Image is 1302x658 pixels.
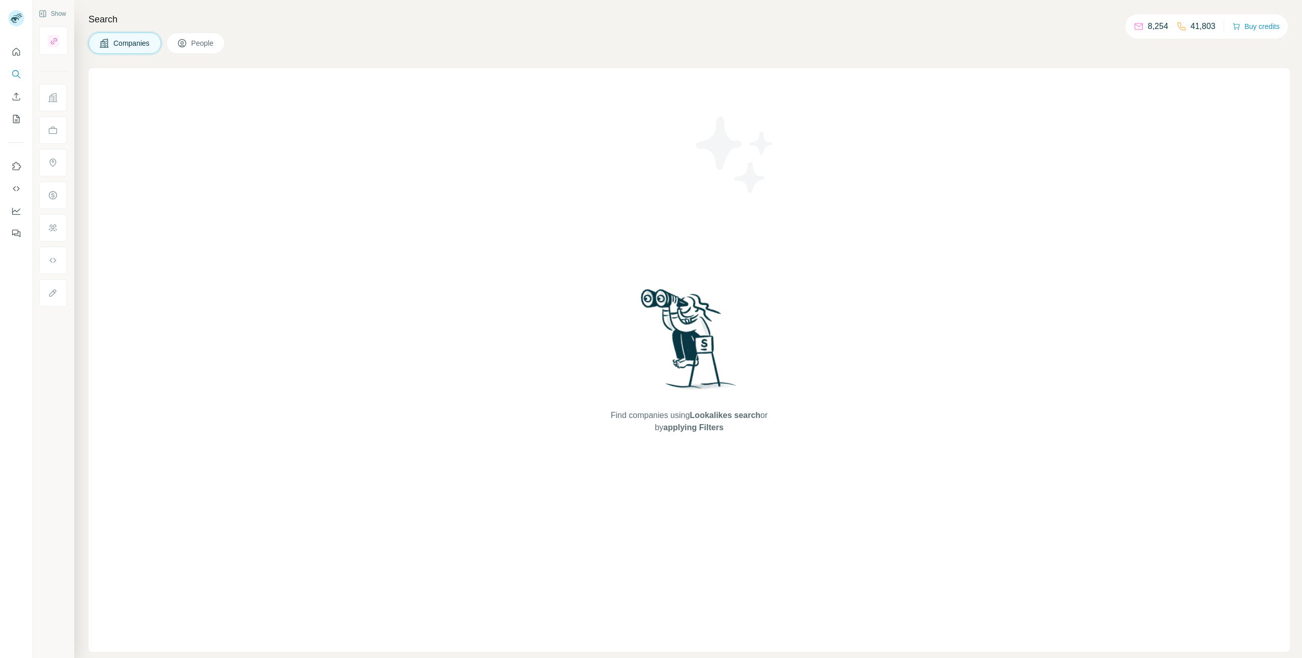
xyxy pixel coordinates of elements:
button: Enrich CSV [8,87,24,106]
button: Search [8,65,24,83]
button: Buy credits [1232,19,1280,34]
p: 41,803 [1191,20,1216,33]
span: Find companies using or by [608,409,771,434]
span: People [191,38,215,48]
p: 8,254 [1148,20,1168,33]
span: applying Filters [663,423,723,432]
button: Dashboard [8,202,24,220]
img: Surfe Illustration - Stars [689,109,781,200]
button: Feedback [8,224,24,243]
h4: Search [88,12,1290,26]
button: Use Surfe on LinkedIn [8,157,24,175]
img: Surfe Illustration - Woman searching with binoculars [636,286,742,400]
button: Use Surfe API [8,180,24,198]
button: Show [32,6,73,21]
span: Lookalikes search [690,411,760,420]
span: Companies [113,38,151,48]
button: My lists [8,110,24,128]
button: Quick start [8,43,24,61]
